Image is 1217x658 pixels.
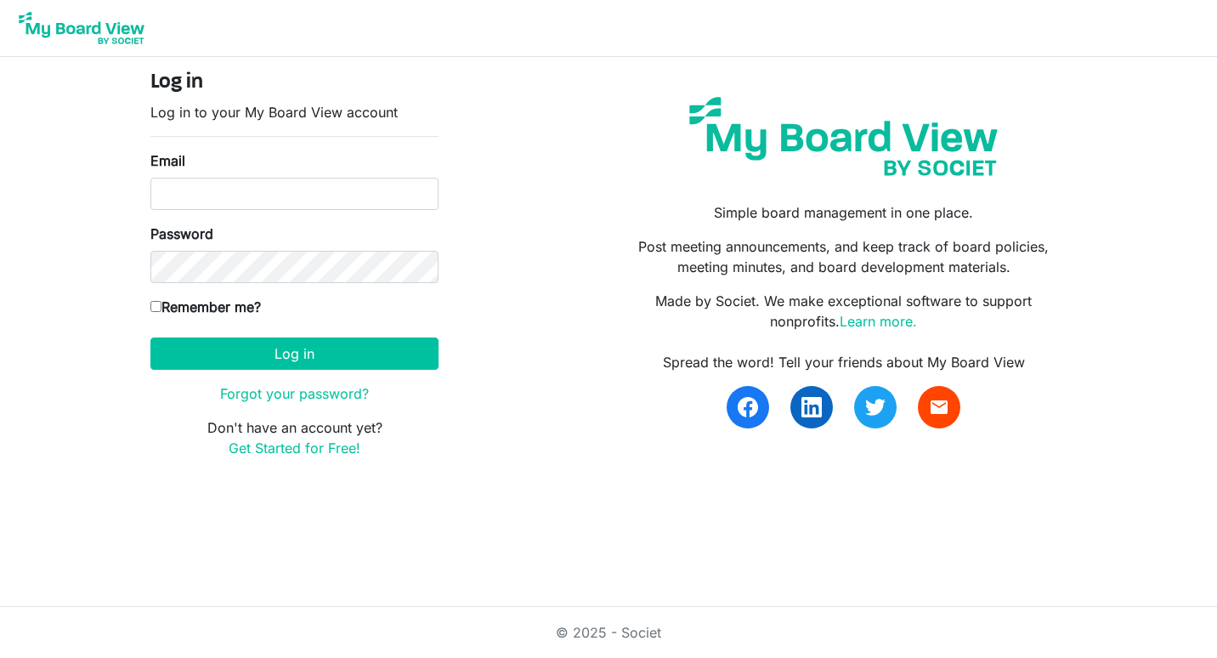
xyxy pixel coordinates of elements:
[801,397,822,417] img: linkedin.svg
[229,440,360,457] a: Get Started for Free!
[738,397,758,417] img: facebook.svg
[621,291,1067,332] p: Made by Societ. We make exceptional software to support nonprofits.
[220,385,369,402] a: Forgot your password?
[150,102,439,122] p: Log in to your My Board View account
[929,397,949,417] span: email
[840,313,917,330] a: Learn more.
[621,202,1067,223] p: Simple board management in one place.
[150,71,439,95] h4: Log in
[150,224,213,244] label: Password
[150,417,439,458] p: Don't have an account yet?
[14,7,150,49] img: My Board View Logo
[918,386,960,428] a: email
[150,301,161,312] input: Remember me?
[556,624,661,641] a: © 2025 - Societ
[621,236,1067,277] p: Post meeting announcements, and keep track of board policies, meeting minutes, and board developm...
[150,338,439,370] button: Log in
[150,297,261,317] label: Remember me?
[150,150,185,171] label: Email
[621,352,1067,372] div: Spread the word! Tell your friends about My Board View
[865,397,886,417] img: twitter.svg
[676,84,1010,189] img: my-board-view-societ.svg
